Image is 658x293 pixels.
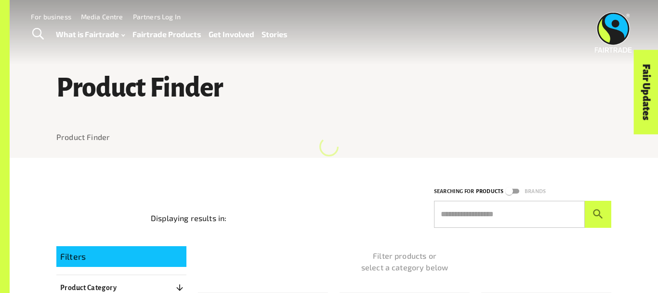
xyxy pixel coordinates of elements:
img: Fairtrade Australia New Zealand logo [595,12,632,53]
nav: breadcrumb [56,131,611,143]
p: Filter products or select a category below [198,250,611,273]
a: Media Centre [81,13,123,21]
a: What is Fairtrade [56,28,125,42]
a: Toggle Search [26,22,50,46]
p: Displaying results in: [151,212,226,224]
p: Filters [60,250,183,263]
h1: Product Finder [56,74,611,103]
a: Fairtrade Products [132,28,201,42]
a: Stories [262,28,287,42]
p: Searching for [434,187,474,196]
p: Products [476,187,503,196]
p: Brands [525,187,546,196]
a: For business [31,13,71,21]
a: Partners Log In [133,13,181,21]
a: Get Involved [209,28,254,42]
a: Product Finder [56,132,110,141]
